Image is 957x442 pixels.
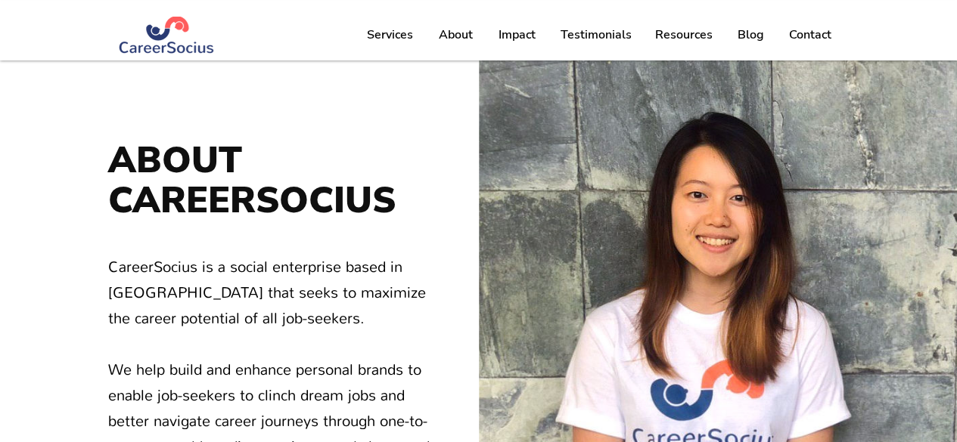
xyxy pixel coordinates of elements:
span: ABOUT CAREERSOCIUS [108,135,396,225]
p: Services [359,16,421,54]
nav: Site [355,16,844,54]
p: Resources [648,16,720,54]
a: Impact [486,16,548,54]
p: Blog [730,16,772,54]
p: Impact [491,16,543,54]
img: Logo Blue (#283972) png.png [118,17,216,54]
a: Contact [776,16,844,54]
a: Resources [643,16,725,54]
p: Testimonials [553,16,639,54]
p: About [431,16,480,54]
a: About [426,16,486,54]
a: Services [355,16,426,54]
a: Testimonials [548,16,643,54]
a: Blog [725,16,776,54]
p: Contact [781,16,839,54]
